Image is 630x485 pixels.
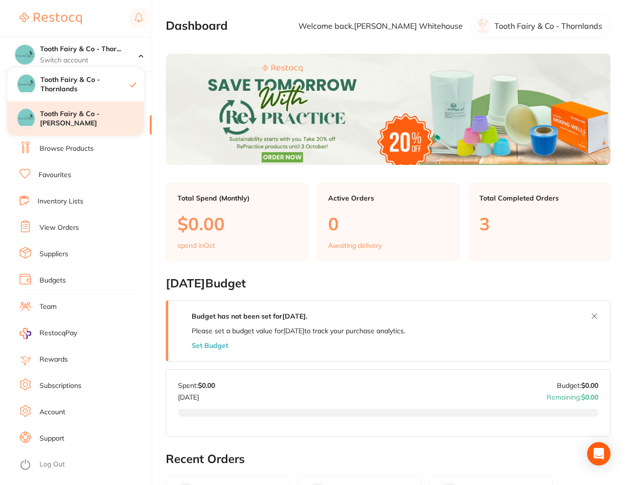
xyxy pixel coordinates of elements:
[15,45,35,64] img: Tooth Fairy & Co - Thornlands
[39,249,68,259] a: Suppliers
[40,56,138,65] p: Switch account
[40,109,144,128] h4: Tooth Fairy & Co - [PERSON_NAME]
[18,75,35,92] img: Tooth Fairy & Co - Thornlands
[40,44,138,54] h4: Tooth Fairy & Co - Thornlands
[20,7,82,30] a: Restocq Logo
[20,457,149,473] button: Log Out
[166,277,610,290] h2: [DATE] Budget
[20,328,31,339] img: RestocqPay
[192,327,405,335] p: Please set a budget value for [DATE] to track your purchase analytics.
[479,214,599,234] p: 3
[38,197,83,206] a: Inventory Lists
[40,75,130,94] h4: Tooth Fairy & Co - Thornlands
[328,242,382,249] p: Awaiting delivery
[581,381,598,390] strong: $0.00
[328,214,448,234] p: 0
[18,109,35,126] img: Tooth Fairy & Co - Ormiston
[20,13,82,24] img: Restocq Logo
[468,182,610,262] a: Total Completed Orders3
[39,460,65,469] a: Log Out
[39,355,68,364] a: Rewards
[166,54,610,165] img: Dashboard
[178,389,215,401] p: [DATE]
[39,328,77,338] span: RestocqPay
[298,21,463,30] p: Welcome back, [PERSON_NAME] Whitehouse
[316,182,459,262] a: Active Orders0Awaiting delivery
[557,382,598,389] p: Budget:
[479,194,599,202] p: Total Completed Orders
[177,214,297,234] p: $0.00
[177,194,297,202] p: Total Spend (Monthly)
[547,389,598,401] p: Remaining:
[39,223,79,233] a: View Orders
[166,19,228,33] h2: Dashboard
[198,381,215,390] strong: $0.00
[494,21,602,30] p: Tooth Fairy & Co - Thornlands
[166,182,309,262] a: Total Spend (Monthly)$0.00spend inOct
[39,170,71,180] a: Favourites
[192,312,307,321] strong: Budget has not been set for [DATE] .
[178,382,215,389] p: Spent:
[587,442,610,465] div: Open Intercom Messenger
[328,194,448,202] p: Active Orders
[39,434,64,444] a: Support
[177,242,215,249] p: spend in Oct
[39,381,81,391] a: Subscriptions
[39,302,57,312] a: Team
[20,328,77,339] a: RestocqPay
[192,342,228,349] button: Set Budget
[39,276,66,285] a: Budgets
[581,393,598,402] strong: $0.00
[166,452,610,466] h2: Recent Orders
[39,407,65,417] a: Account
[39,144,94,154] a: Browse Products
